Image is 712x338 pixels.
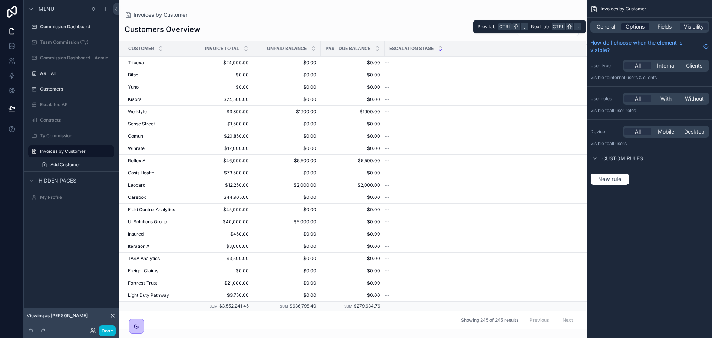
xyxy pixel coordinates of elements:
[635,128,641,135] span: All
[28,191,114,203] a: My Profile
[385,60,389,66] span: --
[28,145,114,157] a: Invoices by Customer
[325,194,380,200] span: $0.00
[385,194,389,200] span: --
[258,145,316,151] span: $0.00
[385,182,389,188] span: --
[385,280,389,286] span: --
[325,145,380,151] span: $0.00
[385,84,389,90] span: --
[128,84,139,90] span: Yuno
[258,170,316,176] span: $0.00
[128,292,169,298] span: Light Duty Pathway
[125,11,187,19] a: Invoices by Customer
[128,280,157,286] span: Fortress Trust
[205,207,249,213] span: $45,000.00
[205,96,249,102] span: $24,500.00
[40,70,113,76] label: AR - All
[385,170,389,176] span: --
[258,243,316,249] span: $0.00
[478,24,495,30] span: Prev tab
[205,182,249,188] span: $12,250.00
[325,158,380,164] span: $5,500.00
[325,60,380,66] span: $0.00
[28,130,114,142] a: Ty Commission
[325,109,380,115] span: $1,100.00
[258,121,316,127] span: $0.00
[28,21,114,33] a: Commission Dashboard
[258,133,316,139] span: $0.00
[325,292,380,298] span: $0.00
[258,268,316,274] span: $0.00
[290,303,316,309] span: $636,798.40
[205,133,249,139] span: $20,850.00
[128,207,175,213] span: Field Control Analytics
[325,170,380,176] span: $0.00
[325,280,380,286] span: $0.00
[590,63,620,69] label: User type
[205,121,249,127] span: $1,500.00
[125,24,200,35] h1: Customers Overview
[40,24,113,30] label: Commission Dashboard
[39,5,54,13] span: Menu
[40,39,113,45] label: Team Commission (Ty)
[210,304,218,308] small: Sum
[258,292,316,298] span: $0.00
[521,24,527,30] span: ,
[325,207,380,213] span: $0.00
[575,24,581,30] span: .
[685,95,704,102] span: Without
[28,99,114,111] a: Escalated AR
[128,109,147,115] span: Worklyfe
[205,109,249,115] span: $3,300.00
[385,292,389,298] span: --
[40,86,113,92] label: Customers
[325,121,380,127] span: $0.00
[325,219,380,225] span: $0.00
[267,46,307,52] span: Unpaid Balance
[258,109,316,115] span: $1,100.00
[128,60,144,66] span: Tribexa
[590,129,620,135] label: Device
[602,155,643,162] span: Custom rules
[37,159,114,171] a: Add Customer
[325,256,380,262] span: $0.00
[590,108,709,114] p: Visible to
[40,117,113,123] label: Contracts
[128,96,142,102] span: Kiaora
[258,207,316,213] span: $0.00
[325,133,380,139] span: $0.00
[40,133,113,139] label: Ty Commission
[590,39,700,54] span: How do I choose when the element is visible?
[258,96,316,102] span: $0.00
[128,194,146,200] span: Carebox
[50,162,80,168] span: Add Customer
[258,219,316,225] span: $5,000.00
[385,219,389,225] span: --
[326,46,370,52] span: Past Due Balance
[385,231,389,237] span: --
[590,39,709,54] a: How do I choose when the element is visible?
[385,158,389,164] span: --
[597,23,615,30] span: General
[325,84,380,90] span: $0.00
[344,304,352,308] small: Sum
[635,95,641,102] span: All
[39,177,76,184] span: Hidden pages
[385,256,389,262] span: --
[595,176,624,183] span: New rule
[40,102,113,108] label: Escalated AR
[128,145,145,151] span: Winrate
[205,46,239,52] span: Invoice Total
[657,62,675,69] span: Internal
[40,55,113,61] label: Commission Dashboard - Admin
[205,256,249,262] span: $3,500.00
[27,313,88,319] span: Viewing as [PERSON_NAME]
[325,243,380,249] span: $0.00
[258,182,316,188] span: $2,000.00
[684,128,705,135] span: Desktop
[28,83,114,95] a: Customers
[385,145,389,151] span: --
[128,133,143,139] span: Comun
[128,182,145,188] span: Leopard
